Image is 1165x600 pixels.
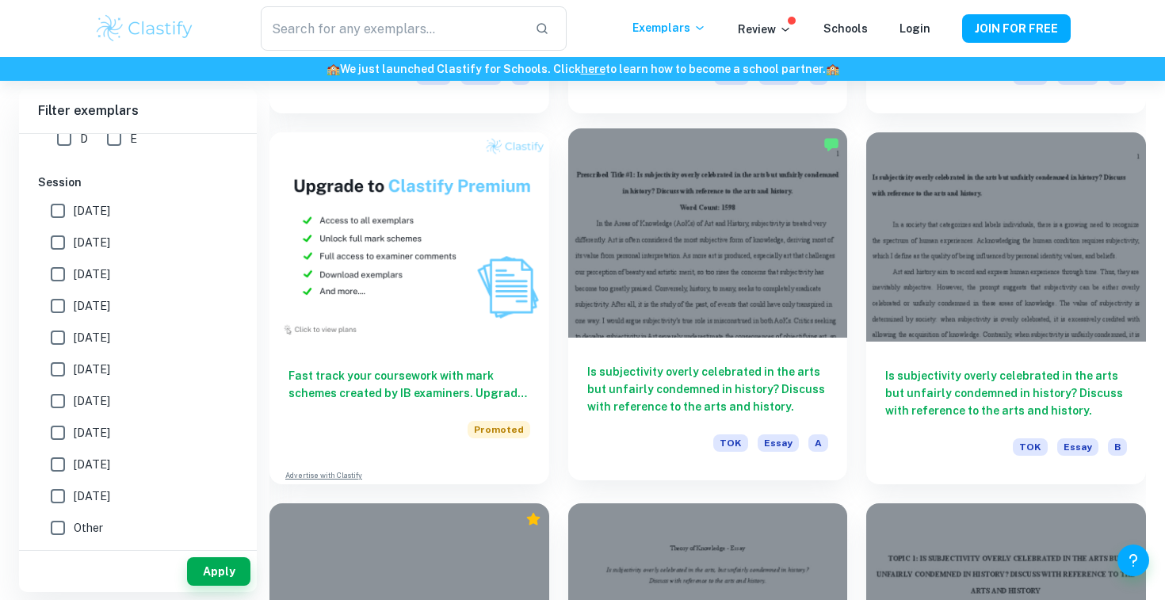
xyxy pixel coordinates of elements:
[74,456,110,473] span: [DATE]
[269,132,549,342] img: Thumbnail
[19,89,257,133] h6: Filter exemplars
[74,487,110,505] span: [DATE]
[568,132,848,484] a: Is subjectivity overly celebrated in the arts but unfairly condemned in history? Discuss with ref...
[1057,438,1098,456] span: Essay
[74,424,110,441] span: [DATE]
[80,130,88,147] span: D
[758,434,799,452] span: Essay
[962,14,1071,43] button: JOIN FOR FREE
[866,132,1146,484] a: Is subjectivity overly celebrated in the arts but unfairly condemned in history? Discuss with ref...
[285,470,362,481] a: Advertise with Clastify
[94,13,195,44] img: Clastify logo
[288,367,530,402] h6: Fast track your coursework with mark schemes created by IB examiners. Upgrade now
[885,367,1127,419] h6: Is subjectivity overly celebrated in the arts but unfairly condemned in history? Discuss with ref...
[130,130,137,147] span: E
[74,361,110,378] span: [DATE]
[1013,438,1048,456] span: TOK
[74,266,110,283] span: [DATE]
[74,202,110,220] span: [DATE]
[74,234,110,251] span: [DATE]
[632,19,706,36] p: Exemplars
[525,511,541,527] div: Premium
[74,392,110,410] span: [DATE]
[713,434,748,452] span: TOK
[38,174,238,191] h6: Session
[468,421,530,438] span: Promoted
[587,363,829,415] h6: Is subjectivity overly celebrated in the arts but unfairly condemned in history? Discuss with ref...
[74,297,110,315] span: [DATE]
[808,434,828,452] span: A
[3,60,1162,78] h6: We just launched Clastify for Schools. Click to learn how to become a school partner.
[187,557,250,586] button: Apply
[1117,545,1149,576] button: Help and Feedback
[327,63,340,75] span: 🏫
[581,63,605,75] a: here
[74,329,110,346] span: [DATE]
[261,6,522,51] input: Search for any exemplars...
[1108,438,1127,456] span: B
[823,22,868,35] a: Schools
[823,136,839,152] img: Marked
[826,63,839,75] span: 🏫
[74,519,103,537] span: Other
[738,21,792,38] p: Review
[900,22,930,35] a: Login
